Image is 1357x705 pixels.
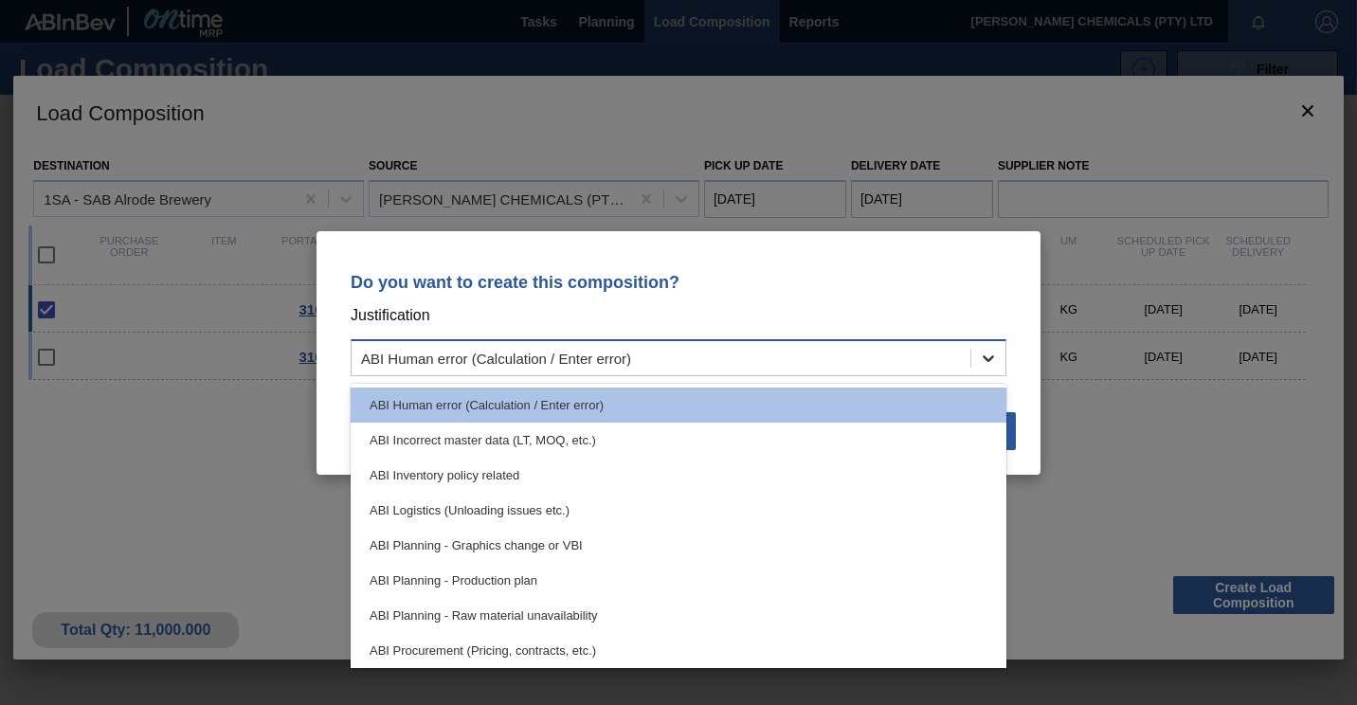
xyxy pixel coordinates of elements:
[351,458,1006,493] div: ABI Inventory policy related
[351,633,1006,668] div: ABI Procurement (Pricing, contracts, etc.)
[351,598,1006,633] div: ABI Planning - Raw material unavailability
[351,528,1006,563] div: ABI Planning - Graphics change or VBI
[351,273,1006,292] p: Do you want to create this composition?
[351,303,1006,328] p: Justification
[351,423,1006,458] div: ABI Incorrect master data (LT, MOQ, etc.)
[351,388,1006,423] div: ABI Human error (Calculation / Enter error)
[351,563,1006,598] div: ABI Planning - Production plan
[361,350,631,366] div: ABI Human error (Calculation / Enter error)
[351,493,1006,528] div: ABI Logistics (Unloading issues etc.)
